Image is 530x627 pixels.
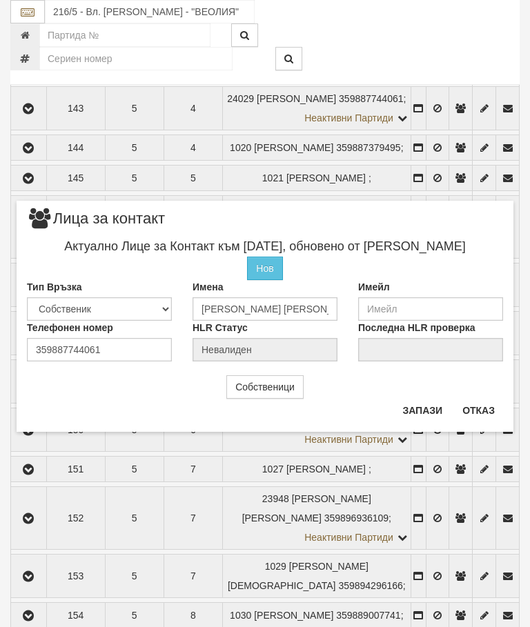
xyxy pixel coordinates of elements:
[226,375,304,399] button: Собственици
[27,240,503,254] h4: Актуално Лице за Контакт към [DATE], обновено от [PERSON_NAME]
[394,399,451,421] button: Запази
[358,280,390,294] label: Имейл
[247,257,282,280] button: Нов
[454,399,503,421] button: Отказ
[39,47,233,70] input: Сериен номер
[27,280,82,294] label: Тип Връзка
[358,297,503,321] input: Имейл
[193,321,248,335] label: HLR Статус
[193,297,337,321] input: Имена
[27,338,172,361] input: Телефонен номер
[39,23,210,47] input: Партида №
[27,211,165,237] span: Лица за контакт
[193,280,223,294] label: Имена
[27,321,113,335] label: Телефонен номер
[358,321,475,335] label: Последна HLR проверка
